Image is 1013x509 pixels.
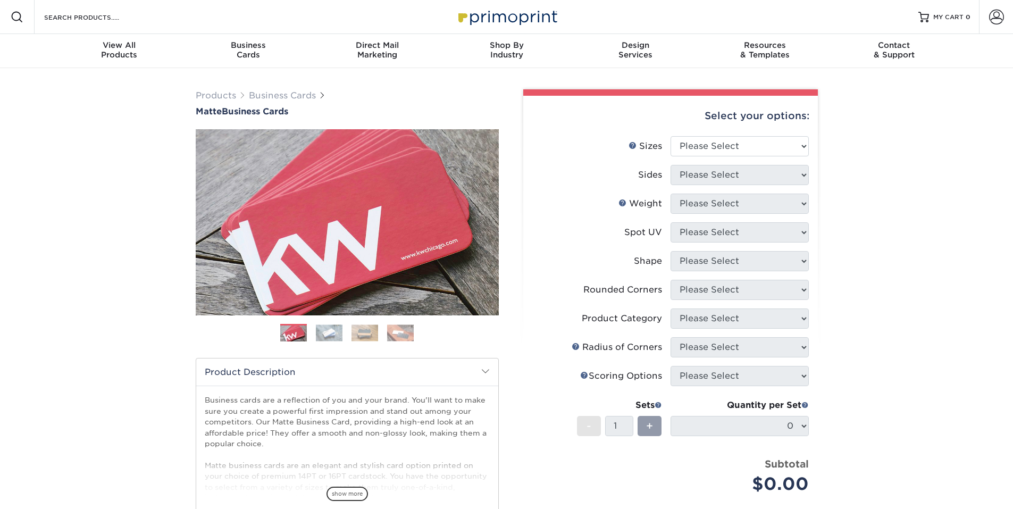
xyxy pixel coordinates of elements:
a: Resources& Templates [700,34,830,68]
div: Cards [183,40,313,60]
img: Business Cards 02 [316,324,342,341]
img: Business Cards 04 [387,324,414,341]
img: Matte 01 [196,71,499,374]
a: Shop ByIndustry [442,34,571,68]
div: Radius of Corners [572,341,662,354]
a: Products [196,90,236,101]
h2: Product Description [196,358,498,386]
div: Sides [638,169,662,181]
span: - [587,418,591,434]
span: Direct Mail [313,40,442,50]
span: show more [326,487,368,501]
a: Business Cards [249,90,316,101]
div: Industry [442,40,571,60]
div: Spot UV [624,226,662,239]
span: Design [571,40,700,50]
span: Shop By [442,40,571,50]
div: & Templates [700,40,830,60]
input: SEARCH PRODUCTS..... [43,11,147,23]
div: & Support [830,40,959,60]
div: Sizes [629,140,662,153]
a: DesignServices [571,34,700,68]
a: BusinessCards [183,34,313,68]
span: Resources [700,40,830,50]
div: Weight [618,197,662,210]
span: + [646,418,653,434]
a: MatteBusiness Cards [196,106,499,116]
div: Rounded Corners [583,283,662,296]
h1: Business Cards [196,106,499,116]
div: Shape [634,255,662,268]
div: Quantity per Set [671,399,809,412]
div: Marketing [313,40,442,60]
span: View All [55,40,184,50]
div: Services [571,40,700,60]
a: Contact& Support [830,34,959,68]
span: Matte [196,106,222,116]
div: Product Category [582,312,662,325]
span: MY CART [933,13,964,22]
div: Select your options: [532,96,809,136]
img: Primoprint [454,5,560,28]
img: Business Cards 03 [351,324,378,341]
div: Products [55,40,184,60]
div: Scoring Options [580,370,662,382]
div: $0.00 [679,471,809,497]
span: Contact [830,40,959,50]
a: Direct MailMarketing [313,34,442,68]
a: View AllProducts [55,34,184,68]
span: 0 [966,13,970,21]
strong: Subtotal [765,458,809,470]
img: Business Cards 01 [280,320,307,347]
div: Sets [577,399,662,412]
span: Business [183,40,313,50]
